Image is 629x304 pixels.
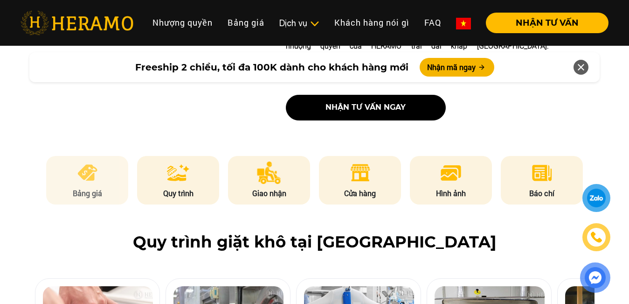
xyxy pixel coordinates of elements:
img: store.png [349,162,372,184]
img: pricing.png [76,162,99,184]
img: heramo-logo.png [21,11,133,35]
p: Hình ảnh [410,188,492,199]
p: Bảng giá [46,188,128,199]
img: vn-flag.png [456,18,471,29]
p: HERAMO tự hào là đơn vị tiên phong trong việc ứng dụng công nghệ 4.0 để cách mạng hóa trải nghiệm... [286,18,549,74]
a: Bảng giá [220,13,272,33]
h2: Quy trình giặt khô tại [GEOGRAPHIC_DATA] [21,233,608,252]
p: Báo chí [501,188,583,199]
img: delivery.png [257,162,281,184]
span: Freeship 2 chiều, tối đa 100K dành cho khách hàng mới [135,60,408,74]
a: FAQ [417,13,449,33]
img: news.png [531,162,553,184]
a: Nhượng quyền [145,13,220,33]
button: NHẬN TƯ VẤN [486,13,608,33]
img: process.png [167,162,189,184]
img: image.png [440,162,462,184]
p: Quy trình [137,188,219,199]
a: Khách hàng nói gì [327,13,417,33]
p: Cửa hàng [319,188,401,199]
img: subToggleIcon [310,19,319,28]
button: Nhận mã ngay [420,58,494,77]
a: phone-icon [583,224,610,251]
a: NHẬN TƯ VẤN [478,19,608,27]
p: Giao nhận [228,188,310,199]
button: nhận tư vấn ngay [286,95,446,120]
img: phone-icon [590,231,603,244]
div: Dịch vụ [279,17,319,29]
